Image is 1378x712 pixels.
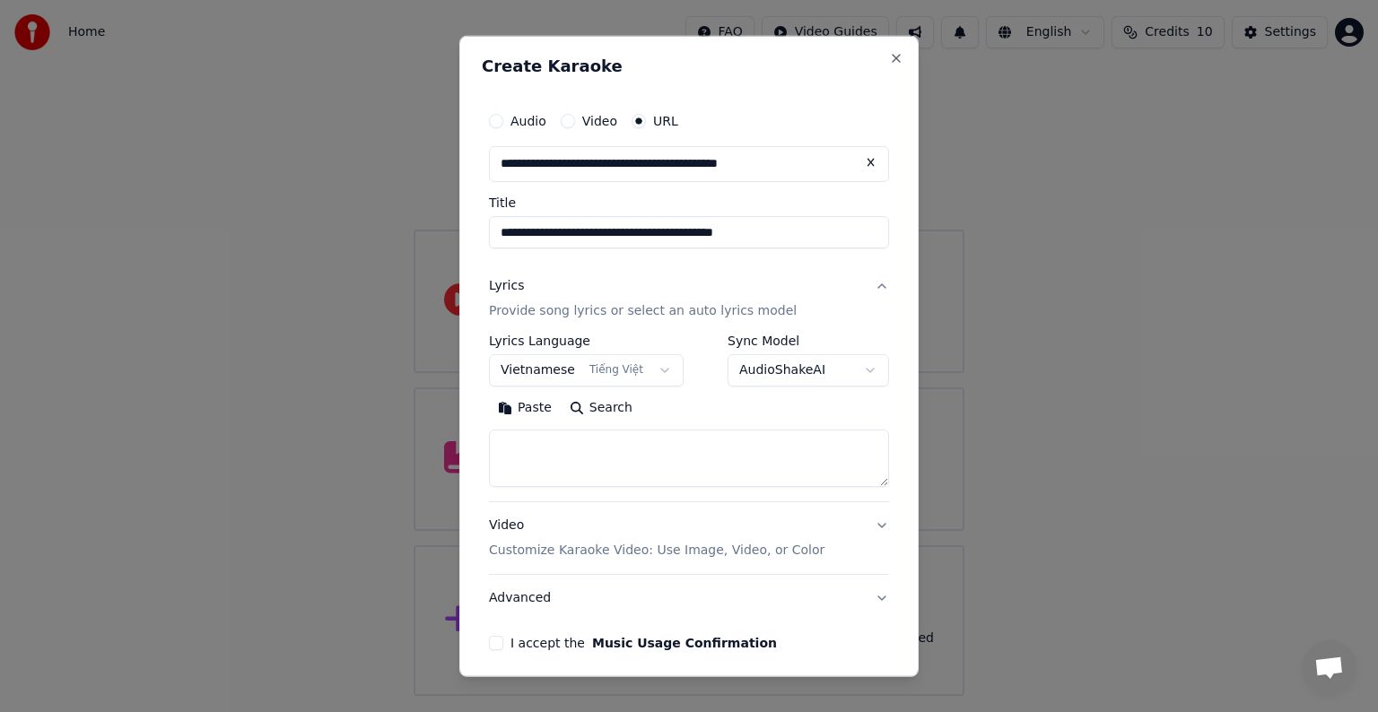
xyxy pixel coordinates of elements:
[489,542,824,560] p: Customize Karaoke Video: Use Image, Video, or Color
[489,263,889,334] button: LyricsProvide song lyrics or select an auto lyrics model
[489,302,797,320] p: Provide song lyrics or select an auto lyrics model
[582,115,617,127] label: Video
[510,115,546,127] label: Audio
[489,334,684,347] label: Lyrics Language
[561,394,641,422] button: Search
[489,196,889,209] label: Title
[592,637,777,649] button: I accept the
[489,517,824,560] div: Video
[653,115,678,127] label: URL
[482,58,896,74] h2: Create Karaoke
[728,334,889,347] label: Sync Model
[489,334,889,501] div: LyricsProvide song lyrics or select an auto lyrics model
[510,637,777,649] label: I accept the
[489,277,524,295] div: Lyrics
[489,394,561,422] button: Paste
[489,502,889,574] button: VideoCustomize Karaoke Video: Use Image, Video, or Color
[489,575,889,621] button: Advanced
